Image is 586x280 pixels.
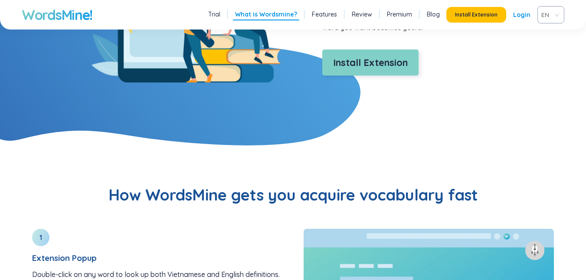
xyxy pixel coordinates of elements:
[208,10,220,19] a: Trial
[528,244,542,257] img: to top
[22,6,92,23] a: WordsMine!
[322,49,419,76] button: Install Extension
[455,11,498,18] span: Install Extension
[352,10,372,19] a: Review
[32,253,283,263] h3: Extension Popup
[427,10,440,19] a: Blog
[541,8,557,21] span: EN
[235,10,297,19] a: What is Wordsmine?
[513,7,530,23] a: Login
[333,55,408,70] span: Install Extension
[32,229,49,246] div: 1
[22,184,564,205] h2: How WordsMine gets you acquire vocabulary fast
[387,10,412,19] a: Premium
[446,7,506,23] button: Install Extension
[312,10,337,19] a: Features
